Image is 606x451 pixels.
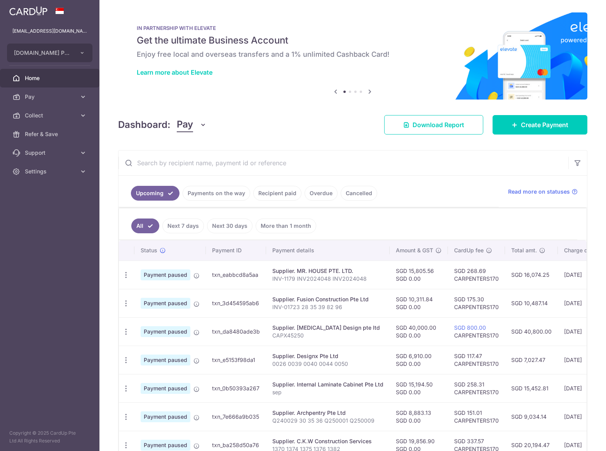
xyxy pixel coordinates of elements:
[272,295,383,303] div: Supplier. Fusion Construction Pte Ltd
[448,346,505,374] td: SGD 117.47 CARPENTERS170
[131,186,179,201] a: Upcoming
[206,346,266,374] td: txn_e5153f98da1
[384,115,483,135] a: Download Report
[390,260,448,289] td: SGD 15,805.56 SGD 0.00
[505,346,558,374] td: SGD 7,027.47
[448,317,505,346] td: CARPENTERS170
[206,374,266,402] td: txn_0b50393a267
[25,149,76,157] span: Support
[25,112,76,119] span: Collect
[341,186,377,201] a: Cancelled
[141,298,190,309] span: Payment paused
[14,49,71,57] span: [DOMAIN_NAME] PTE. LTD.
[272,417,383,425] p: Q240029 30 35 36 Q250001 Q250009
[272,381,383,388] div: Supplier. Internal Laminate Cabinet Pte Ltd
[137,50,569,59] h6: Enjoy free local and overseas transfers and a 1% unlimited Cashback Card!
[272,388,383,396] p: sep
[272,324,383,332] div: Supplier. [MEDICAL_DATA] Design pte ltd
[177,117,193,132] span: Pay
[25,168,76,175] span: Settings
[12,27,87,35] p: [EMAIL_ADDRESS][DOMAIN_NAME]
[272,409,383,417] div: Supplier. Archpentry Pte Ltd
[141,440,190,451] span: Payment paused
[508,188,570,196] span: Read more on statuses
[256,219,316,233] a: More than 1 month
[137,68,212,76] a: Learn more about Elevate
[305,186,338,201] a: Overdue
[206,240,266,260] th: Payment ID
[505,402,558,431] td: SGD 9,034.14
[448,402,505,431] td: SGD 151.01 CARPENTERS170
[448,260,505,289] td: SGD 268.69 CARPENTERS170
[564,246,596,254] span: Charge date
[118,12,587,100] img: Renovation banner
[141,326,190,337] span: Payment paused
[390,402,448,431] td: SGD 8,883.13 SGD 0.00
[25,130,76,138] span: Refer & Save
[9,6,47,16] img: CardUp
[206,260,266,289] td: txn_eabbcd8a5aa
[118,150,568,175] input: Search by recipient name, payment id or reference
[141,355,190,365] span: Payment paused
[505,260,558,289] td: SGD 16,074.25
[390,374,448,402] td: SGD 15,194.50 SGD 0.00
[521,120,568,129] span: Create Payment
[137,34,569,47] h5: Get the ultimate Business Account
[25,93,76,101] span: Pay
[272,267,383,275] div: Supplier. MR. HOUSE PTE. LTD.
[272,303,383,311] p: INV-01723 28 35 39 82 96
[272,437,383,445] div: Supplier. C.K.W Construction Services
[396,246,433,254] span: Amount & GST
[448,289,505,317] td: SGD 175.30 CARPENTERS170
[137,25,569,31] p: IN PARTNERSHIP WITH ELEVATE
[131,219,159,233] a: All
[162,219,204,233] a: Next 7 days
[141,383,190,394] span: Payment paused
[505,289,558,317] td: SGD 10,487.14
[508,188,578,196] a: Read more on statuses
[272,352,383,360] div: Supplier. Designx Pte Ltd
[454,246,484,254] span: CardUp fee
[118,118,171,132] h4: Dashboard:
[141,411,190,422] span: Payment paused
[253,186,301,201] a: Recipient paid
[183,186,250,201] a: Payments on the way
[272,360,383,368] p: 0026 0039 0040 0044 0050
[206,289,266,317] td: txn_3d454595ab6
[206,402,266,431] td: txn_7e666a9b035
[266,240,390,260] th: Payment details
[207,219,252,233] a: Next 30 days
[505,374,558,402] td: SGD 15,452.81
[390,317,448,346] td: SGD 40,000.00 SGD 0.00
[141,246,157,254] span: Status
[505,317,558,346] td: SGD 40,800.00
[413,120,464,129] span: Download Report
[448,374,505,402] td: SGD 258.31 CARPENTERS170
[390,346,448,374] td: SGD 6,910.00 SGD 0.00
[206,317,266,346] td: txn_da8480ade3b
[390,289,448,317] td: SGD 10,311.84 SGD 0.00
[177,117,207,132] button: Pay
[141,269,190,280] span: Payment paused
[272,332,383,339] p: CAPX45250
[7,44,92,62] button: [DOMAIN_NAME] PTE. LTD.
[454,324,486,331] a: SGD 800.00
[272,275,383,283] p: INV-1179 INV2024048 INV2024048
[493,115,587,135] a: Create Payment
[511,246,537,254] span: Total amt.
[25,74,76,82] span: Home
